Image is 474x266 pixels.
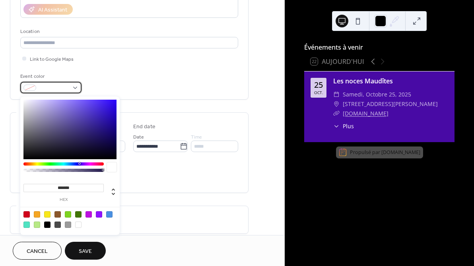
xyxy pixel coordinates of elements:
div: End date [133,123,155,131]
div: ​ [333,90,340,99]
div: #7ED321 [65,211,71,218]
div: ​ [333,122,340,130]
button: Cancel [13,242,62,260]
div: #417505 [75,211,82,218]
div: #F5A623 [34,211,40,218]
span: Date [133,133,144,141]
div: oct. [314,91,323,94]
span: Cancel [27,247,48,256]
span: Save [79,247,92,256]
div: #9B9B9B [65,222,71,228]
button: ​Plus [333,122,354,130]
div: #8B572A [54,211,61,218]
span: samedi, octobre 25, 2025 [343,90,411,99]
div: #9013FE [96,211,102,218]
span: Plus [343,122,354,130]
label: hex [23,198,104,202]
div: ​ [333,99,340,109]
span: Time [191,133,202,141]
div: #4A90E2 [106,211,113,218]
a: Les noces Maudîtes [333,77,393,85]
div: Événements à venir [304,42,455,52]
span: [STREET_ADDRESS][PERSON_NAME] [343,99,438,109]
div: #4A4A4A [54,222,61,228]
button: Save [65,242,106,260]
div: Event color [20,72,80,81]
div: ​ [333,109,340,118]
div: 25 [314,81,323,89]
div: #BD10E0 [85,211,92,218]
div: #FFFFFF [75,222,82,228]
div: Location [20,27,237,36]
div: #50E3C2 [23,222,30,228]
a: [DOMAIN_NAME] [343,110,389,117]
div: #D0021B [23,211,30,218]
div: Propulsé par [350,149,420,156]
div: #B8E986 [34,222,40,228]
div: #000000 [44,222,51,228]
div: #F8E71C [44,211,51,218]
a: [DOMAIN_NAME] [381,149,420,156]
span: Link to Google Maps [30,55,74,64]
